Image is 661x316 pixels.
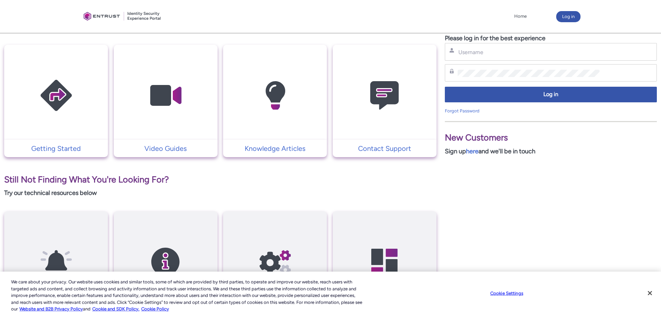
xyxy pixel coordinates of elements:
[23,225,89,299] img: API Release Notes
[223,143,327,154] a: Knowledge Articles
[227,143,323,154] p: Knowledge Articles
[242,225,308,299] img: API Reference
[449,91,652,99] span: Log in
[445,34,657,43] p: Please log in for the best experience
[4,173,437,186] p: Still Not Finding What You're Looking For?
[8,143,104,154] p: Getting Started
[445,108,480,113] a: Forgot Password
[445,147,657,156] p: Sign up and we'll be in touch
[642,285,658,301] button: Close
[445,87,657,102] button: Log in
[445,131,657,144] p: New Customers
[556,11,581,22] button: Log in
[11,279,364,313] div: We care about your privacy. Our website uses cookies and similar tools, some of which are provide...
[351,58,417,133] img: Contact Support
[114,143,218,154] a: Video Guides
[141,306,169,311] a: Cookie Policy
[466,147,478,155] a: here
[92,306,139,311] a: Cookie and SDK Policy.
[23,58,89,133] img: Getting Started
[19,306,83,311] a: More information about our cookie policy., opens in a new tab
[133,225,198,299] img: SDK Release Notes
[242,58,308,133] img: Knowledge Articles
[133,58,198,133] img: Video Guides
[117,143,214,154] p: Video Guides
[336,143,433,154] p: Contact Support
[4,188,437,198] p: Try our technical resources below
[537,155,661,316] iframe: Qualified Messenger
[485,287,528,300] button: Cookie Settings
[333,143,437,154] a: Contact Support
[458,49,600,56] input: Username
[4,143,108,154] a: Getting Started
[351,225,417,299] img: Developer Hub
[512,11,528,22] a: Home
